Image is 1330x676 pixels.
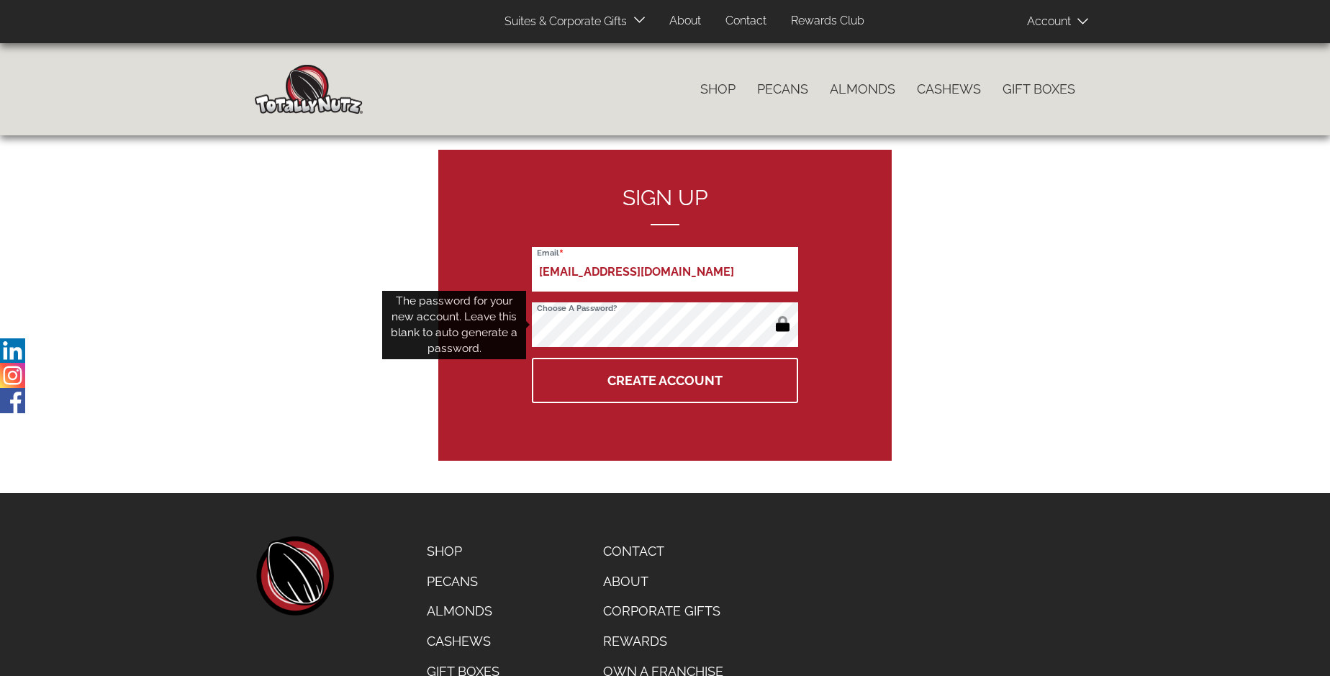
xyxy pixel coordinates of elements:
input: Email [532,247,798,292]
a: Contact [592,536,734,567]
a: Cashews [906,74,992,104]
a: About [659,7,712,35]
a: About [592,567,734,597]
button: Create Account [532,358,798,403]
a: Almonds [416,596,510,626]
a: Corporate Gifts [592,596,734,626]
a: home [255,536,334,616]
a: Almonds [819,74,906,104]
a: Shop [416,536,510,567]
h2: Sign up [532,186,798,225]
a: Pecans [416,567,510,597]
a: Rewards Club [780,7,875,35]
a: Shop [689,74,746,104]
a: Gift Boxes [992,74,1086,104]
img: Home [255,65,363,114]
div: The password for your new account. Leave this blank to auto generate a password. [382,291,526,359]
a: Cashews [416,626,510,657]
a: Rewards [592,626,734,657]
a: Contact [715,7,777,35]
a: Suites & Corporate Gifts [494,8,631,36]
a: Pecans [746,74,819,104]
